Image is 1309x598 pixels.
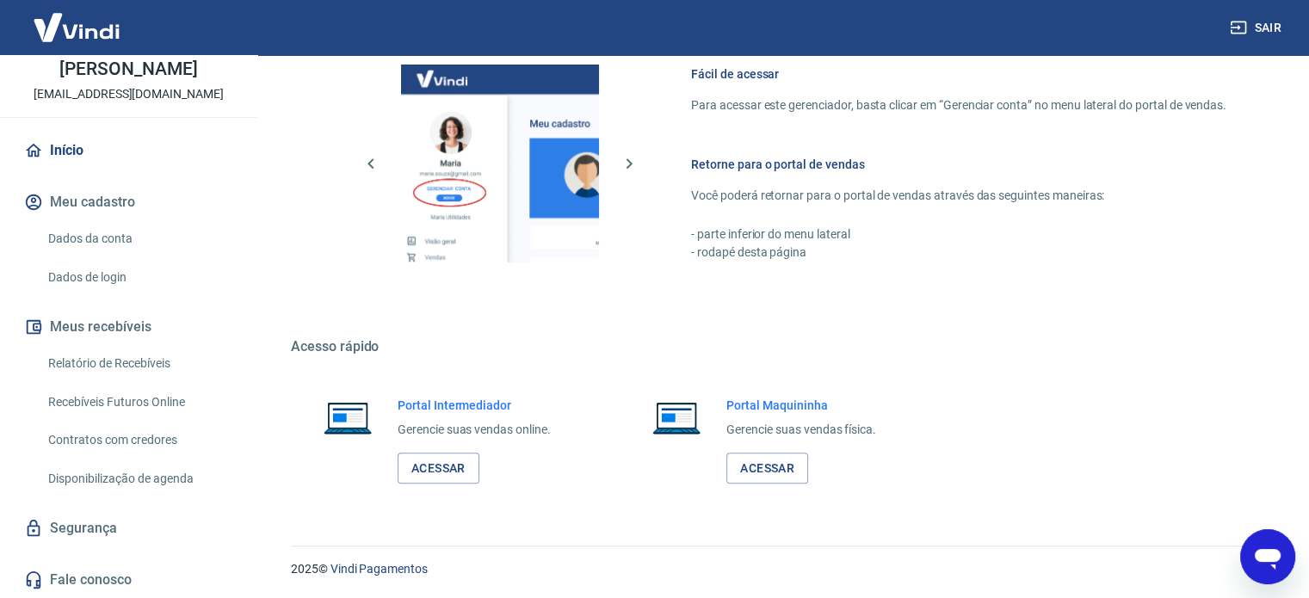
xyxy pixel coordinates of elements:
h5: Acesso rápido [291,338,1268,355]
a: Contratos com credores [41,422,237,458]
a: Acessar [398,453,479,484]
a: Relatório de Recebíveis [41,346,237,381]
a: Acessar [726,453,808,484]
button: Sair [1226,12,1288,44]
a: Dados da conta [41,221,237,256]
a: Dados de login [41,260,237,295]
p: 2025 © [291,560,1268,578]
a: Vindi Pagamentos [330,562,428,576]
button: Meus recebíveis [21,308,237,346]
h6: Portal Maquininha [726,397,876,414]
img: Imagem de um notebook aberto [640,397,713,438]
iframe: To enrich screen reader interactions, please activate Accessibility in Grammarly extension settings [1240,529,1295,584]
h6: Fácil de acessar [691,65,1226,83]
p: Gerencie suas vendas física. [726,421,876,439]
a: Segurança [21,509,237,547]
p: - rodapé desta página [691,244,1226,262]
img: Imagem da dashboard mostrando o botão de gerenciar conta na sidebar no lado esquerdo [401,65,599,262]
a: Início [21,132,237,170]
h6: Retorne para o portal de vendas [691,156,1226,173]
a: Disponibilização de agenda [41,461,237,496]
p: Você poderá retornar para o portal de vendas através das seguintes maneiras: [691,187,1226,205]
img: Imagem de um notebook aberto [312,397,384,438]
img: Vindi [21,1,133,53]
p: - parte inferior do menu lateral [691,225,1226,244]
a: Recebíveis Futuros Online [41,385,237,420]
h6: Portal Intermediador [398,397,551,414]
p: [PERSON_NAME] [59,60,197,78]
button: Meu cadastro [21,183,237,221]
p: Gerencie suas vendas online. [398,421,551,439]
p: Para acessar este gerenciador, basta clicar em “Gerenciar conta” no menu lateral do portal de ven... [691,96,1226,114]
p: [EMAIL_ADDRESS][DOMAIN_NAME] [34,85,224,103]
